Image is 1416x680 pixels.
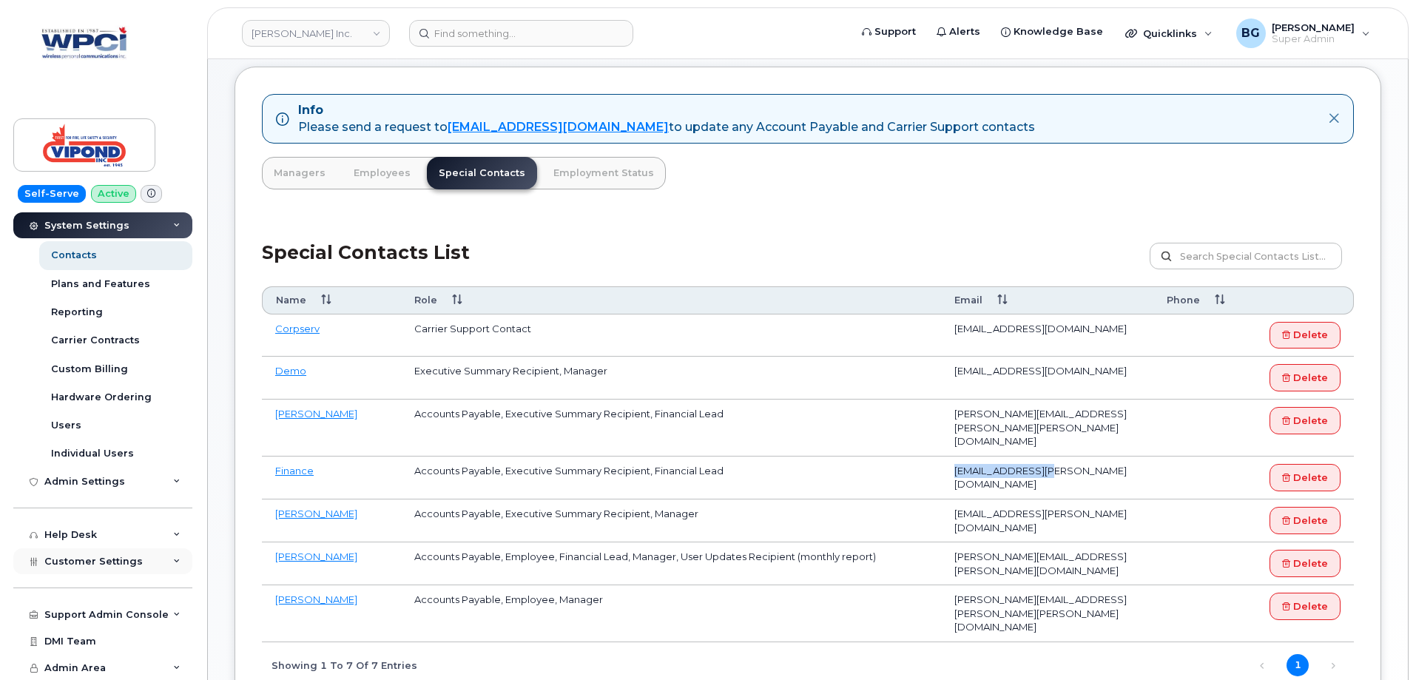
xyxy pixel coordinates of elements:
div: Please send a request to to update any Account Payable and Carrier Support contacts [298,119,1035,136]
a: Delete [1270,322,1341,349]
a: Delete [1270,593,1341,620]
div: Showing 1 to 7 of 7 entries [262,652,417,677]
a: [PERSON_NAME] [275,593,357,605]
div: Bill Geary [1226,18,1380,48]
a: [EMAIL_ADDRESS][DOMAIN_NAME] [448,120,669,134]
strong: Info [298,103,323,117]
td: [EMAIL_ADDRESS][PERSON_NAME][DOMAIN_NAME] [941,499,1154,542]
input: Find something... [409,20,633,47]
a: Delete [1270,407,1341,434]
td: [EMAIL_ADDRESS][DOMAIN_NAME] [941,357,1154,400]
td: Executive Summary Recipient, Manager [401,357,940,400]
a: 1 [1287,654,1309,676]
span: Quicklinks [1143,27,1197,39]
td: [PERSON_NAME][EMAIL_ADDRESS][PERSON_NAME][PERSON_NAME][DOMAIN_NAME] [941,400,1154,457]
td: Accounts Payable, Executive Summary Recipient, Financial Lead [401,457,940,499]
a: [PERSON_NAME] [275,508,357,519]
a: Special Contacts [427,157,537,189]
a: Managers [262,157,337,189]
a: Demo [275,365,306,377]
td: Accounts Payable, Employee, Financial Lead, Manager, User Updates Recipient (monthly report) [401,542,940,585]
th: Role: activate to sort column ascending [401,286,940,314]
a: Corpserv [275,323,320,334]
a: Delete [1270,464,1341,491]
a: Vipond Inc. [242,20,390,47]
a: Alerts [926,17,991,47]
h2: Special Contacts List [262,243,470,286]
a: Knowledge Base [991,17,1113,47]
th: Email: activate to sort column ascending [941,286,1154,314]
span: Alerts [949,24,980,39]
a: Delete [1270,364,1341,391]
td: Carrier Support Contact [401,314,940,357]
span: BG [1241,24,1260,42]
a: Employment Status [542,157,666,189]
td: [EMAIL_ADDRESS][PERSON_NAME][DOMAIN_NAME] [941,457,1154,499]
td: Accounts Payable, Executive Summary Recipient, Manager [401,499,940,542]
td: Accounts Payable, Executive Summary Recipient, Financial Lead [401,400,940,457]
td: [PERSON_NAME][EMAIL_ADDRESS][PERSON_NAME][PERSON_NAME][DOMAIN_NAME] [941,585,1154,642]
td: [EMAIL_ADDRESS][DOMAIN_NAME] [941,314,1154,357]
th: Phone: activate to sort column ascending [1153,286,1245,314]
th: Name: activate to sort column ascending [262,286,401,314]
td: Accounts Payable, Employee, Manager [401,585,940,642]
a: Support [852,17,926,47]
span: Support [874,24,916,39]
a: Finance [275,465,314,477]
span: Super Admin [1272,33,1355,45]
span: Knowledge Base [1014,24,1103,39]
span: [PERSON_NAME] [1272,21,1355,33]
a: Previous [1251,655,1273,677]
a: [PERSON_NAME] [275,408,357,420]
a: Delete [1270,550,1341,577]
a: Delete [1270,507,1341,534]
a: Employees [342,157,422,189]
a: [PERSON_NAME] [275,551,357,562]
div: Quicklinks [1115,18,1223,48]
a: Next [1322,655,1344,677]
td: [PERSON_NAME][EMAIL_ADDRESS][PERSON_NAME][DOMAIN_NAME] [941,542,1154,585]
